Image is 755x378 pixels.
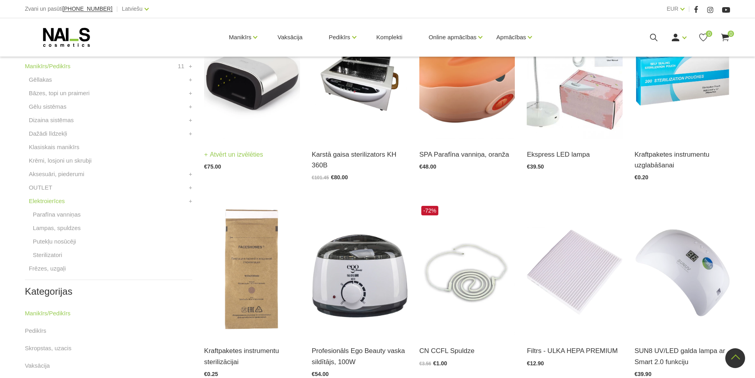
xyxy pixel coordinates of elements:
[527,163,544,170] span: €39.50
[419,204,515,336] img: CCFL lampas spuldze 12W. Aptuvenais kalpošanas laiks 6 mēneši....
[29,115,74,125] a: Dizaina sistēmas
[204,371,218,377] span: €0.25
[312,8,407,139] img: Karstā gaisa sterilizatoru var izmantot skaistumkopšanas salonos, manikīra kabinetos, ēdināšanas ...
[189,75,192,84] a: +
[370,18,409,56] a: Komplekti
[204,163,221,170] span: €75.00
[635,204,730,336] img: Sun8 - pārnēsājama UV LED lampa. Specifikācijas: - Darbojas ar VISIEM gēliem un gēla lakām - Auto...
[204,204,300,336] img: Kraftpaketes instrumentu sterilizācijaiPieejamie izmēri:100x200mm...
[29,156,92,165] a: Krēmi, losjoni un skrubji
[428,21,476,53] a: Online apmācības
[189,61,192,71] a: +
[688,4,690,14] span: |
[29,264,66,273] a: Frēzes, uzgaļi
[25,326,46,336] a: Pedikīrs
[122,4,143,13] a: Latviešu
[29,75,52,84] a: Gēllakas
[706,31,712,37] span: 0
[667,4,679,13] a: EUR
[720,33,730,42] a: 0
[419,8,515,139] img: Parafīna vanniņa roku un pēdu procedūrām. Parafīna aplikācijas momentāli padara ādu ļoti zīdainu,...
[635,371,652,377] span: €39.90
[635,174,648,180] span: €0.20
[25,361,50,370] a: Vaksācija
[25,61,71,71] a: Manikīrs/Pedikīrs
[29,183,52,192] a: OUTLET
[33,237,76,246] a: Putekļu nosūcēji
[527,360,544,366] span: €12.90
[29,129,67,138] a: Dažādi līdzekļi
[312,345,407,367] a: Profesionāls Ego Beauty vaska sildītājs, 100W
[312,371,329,377] span: €54.00
[271,18,309,56] a: Vaksācija
[312,204,407,336] img: Profesionāls Ego Beauty vaska sildītājsWaxing100 ir ražots no izturīgas ABS plastmasas, un tam ir...
[229,21,252,53] a: Manikīrs
[329,21,350,53] a: Pedikīrs
[204,149,263,160] a: Atvērt un izvēlēties
[527,149,622,160] a: Ekspress LED lampa
[189,102,192,111] a: +
[419,361,431,366] span: €3.56
[29,196,65,206] a: Elektroierīces
[331,174,348,180] span: €80.00
[635,345,730,367] a: SUN8 UV/LED galda lampa ar Smart 2.0 funkciju
[433,360,447,366] span: €1.00
[189,115,192,125] a: +
[728,31,734,37] span: 0
[419,163,436,170] span: €48.00
[63,6,113,12] a: [PHONE_NUMBER]
[527,345,622,356] a: Filtrs - ULKA HEPA PREMIUM
[419,149,515,160] a: SPA Parafīna vanniņa, oranža
[178,61,184,71] span: 11
[25,309,71,318] a: Manikīrs/Pedikīrs
[421,206,438,215] span: -72%
[25,286,192,297] h2: Kategorijas
[189,88,192,98] a: +
[189,183,192,192] a: +
[29,169,84,179] a: Aksesuāri, piederumi
[312,149,407,171] a: Karstā gaisa sterilizators KH 360B
[117,4,118,14] span: |
[29,102,67,111] a: Gēlu sistēmas
[189,129,192,138] a: +
[29,142,80,152] a: Klasiskais manikīrs
[189,196,192,206] a: +
[635,8,730,139] img: Kraftpaketes instrumentu uzglabāšanai.Pieejami dažādi izmēri:135x280mm140x260mm90x260mm...
[189,169,192,179] a: +
[419,345,515,356] a: CN CCFL Spuldze
[698,33,708,42] a: 0
[25,343,72,353] a: Skropstas, uzacis
[527,8,622,139] img: Ekspress LED lampa.Ideāli piemērota šī brīža aktuālākajai gēla nagu pieaudzēšanas metodei - ekspr...
[496,21,526,53] a: Apmācības
[29,88,90,98] a: Bāzes, topi un praimeri
[33,250,62,260] a: Sterilizatori
[33,210,81,219] a: Parafīna vanniņas
[635,149,730,171] a: Kraftpaketes instrumentu uzglabāšanai
[527,204,622,336] img: Filtrs paredzēts manikīra putekļu savācējam PREMIUM...
[312,175,329,180] span: €101.45
[204,8,300,139] img: Modelis: SUNUV 3Jauda: 48WViļņu garums: 365+405nmKalpošanas ilgums: 50000 HRSPogas vadība:10s/30s...
[33,223,81,233] a: Lampas, spuldzes
[25,4,113,14] div: Zvani un pasūti
[204,345,300,367] a: Kraftpaketes instrumentu sterilizācijai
